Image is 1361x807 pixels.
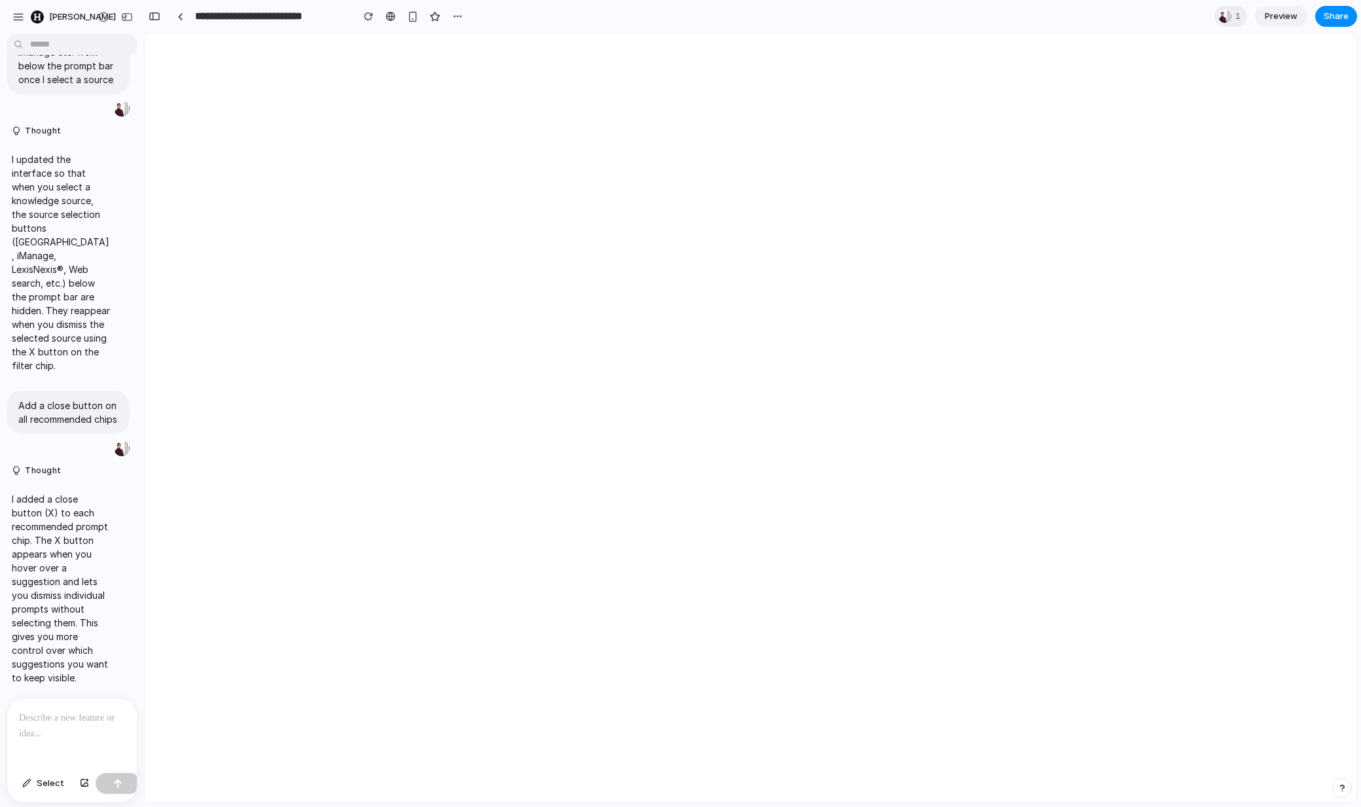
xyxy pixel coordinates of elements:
[16,773,71,794] button: Select
[26,7,136,27] button: [PERSON_NAME]
[18,399,118,426] p: Add a close button on all recommended chips
[1255,6,1307,27] a: Preview
[1235,10,1244,23] span: 1
[12,492,110,685] p: I added a close button (X) to each recommended prompt chip. The X button appears when you hover o...
[1315,6,1357,27] button: Share
[1214,6,1247,27] div: 1
[1265,10,1297,23] span: Preview
[49,10,116,24] span: [PERSON_NAME]
[37,777,64,790] span: Select
[12,152,110,372] p: I updated the interface so that when you select a knowledge source, the source selection buttons ...
[1324,10,1349,23] span: Share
